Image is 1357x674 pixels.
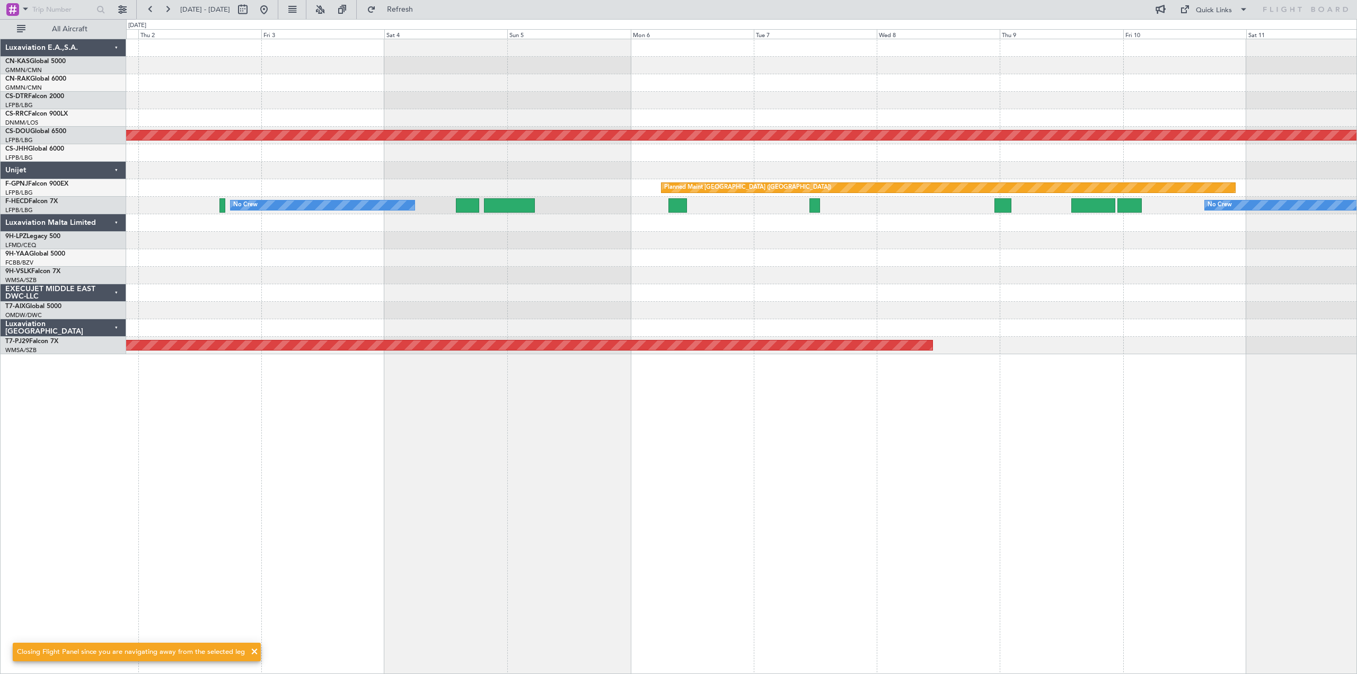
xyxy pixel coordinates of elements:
a: WMSA/SZB [5,276,37,284]
a: FCBB/BZV [5,259,33,267]
a: CS-DOUGlobal 6500 [5,128,66,135]
a: CS-RRCFalcon 900LX [5,111,68,117]
div: Tue 7 [754,29,877,39]
div: [DATE] [128,21,146,30]
a: LFPB/LBG [5,154,33,162]
a: T7-AIXGlobal 5000 [5,303,61,310]
a: 9H-VSLKFalcon 7X [5,268,60,275]
a: 9H-LPZLegacy 500 [5,233,60,240]
a: WMSA/SZB [5,346,37,354]
span: CS-RRC [5,111,28,117]
div: Fri 10 [1123,29,1246,39]
a: OMDW/DWC [5,311,42,319]
a: GMMN/CMN [5,66,42,74]
span: 9H-YAA [5,251,29,257]
a: GMMN/CMN [5,84,42,92]
button: Quick Links [1175,1,1253,18]
a: CS-DTRFalcon 2000 [5,93,64,100]
span: CS-JHH [5,146,28,152]
span: F-HECD [5,198,29,205]
div: No Crew [1208,197,1232,213]
button: All Aircraft [12,21,115,38]
a: CN-KASGlobal 5000 [5,58,66,65]
span: 9H-LPZ [5,233,27,240]
a: F-GPNJFalcon 900EX [5,181,68,187]
a: LFPB/LBG [5,101,33,109]
a: F-HECDFalcon 7X [5,198,58,205]
span: Refresh [378,6,422,13]
span: All Aircraft [28,25,112,33]
span: CN-RAK [5,76,30,82]
div: No Crew [233,197,258,213]
button: Refresh [362,1,426,18]
a: LFPB/LBG [5,206,33,214]
div: Fri 3 [261,29,384,39]
span: 9H-VSLK [5,268,31,275]
input: Trip Number [32,2,93,17]
span: CN-KAS [5,58,30,65]
span: CS-DOU [5,128,30,135]
a: LFPB/LBG [5,189,33,197]
div: Closing Flight Panel since you are navigating away from the selected leg [17,647,245,658]
div: Sun 5 [507,29,630,39]
a: LFPB/LBG [5,136,33,144]
div: Quick Links [1196,5,1232,16]
a: CS-JHHGlobal 6000 [5,146,64,152]
span: T7-PJ29 [5,338,29,345]
div: Thu 9 [1000,29,1123,39]
a: LFMD/CEQ [5,241,36,249]
div: Thu 2 [138,29,261,39]
div: Wed 8 [877,29,1000,39]
a: T7-PJ29Falcon 7X [5,338,58,345]
span: CS-DTR [5,93,28,100]
span: F-GPNJ [5,181,28,187]
span: T7-AIX [5,303,25,310]
a: CN-RAKGlobal 6000 [5,76,66,82]
a: DNMM/LOS [5,119,38,127]
div: Mon 6 [631,29,754,39]
span: [DATE] - [DATE] [180,5,230,14]
div: Sat 4 [384,29,507,39]
a: 9H-YAAGlobal 5000 [5,251,65,257]
div: Planned Maint [GEOGRAPHIC_DATA] ([GEOGRAPHIC_DATA]) [664,180,831,196]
